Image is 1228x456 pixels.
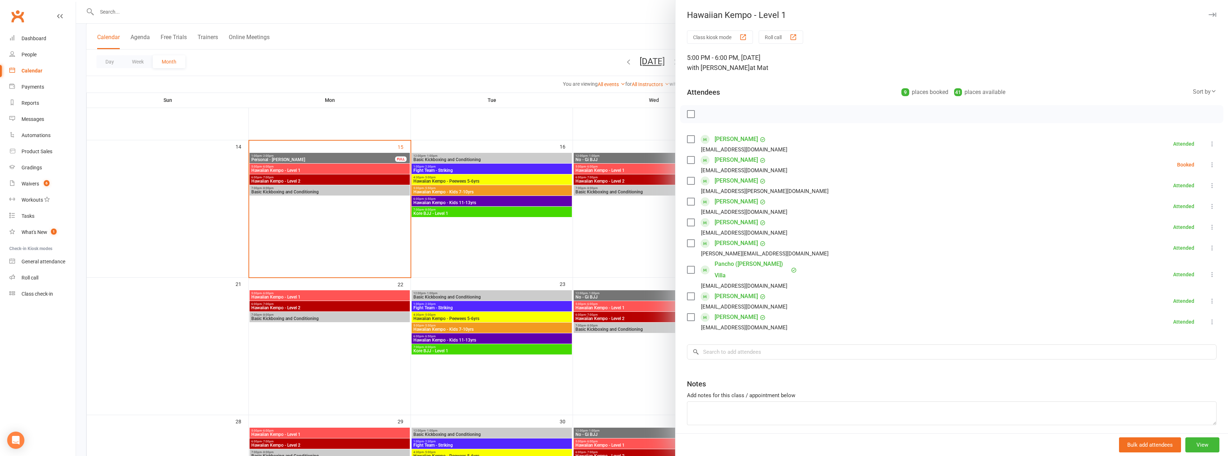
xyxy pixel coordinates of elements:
[22,213,34,219] div: Tasks
[9,160,76,176] a: Gradings
[715,133,758,145] a: [PERSON_NAME]
[9,47,76,63] a: People
[701,145,787,154] div: [EMAIL_ADDRESS][DOMAIN_NAME]
[701,323,787,332] div: [EMAIL_ADDRESS][DOMAIN_NAME]
[1173,204,1194,209] div: Attended
[22,165,42,170] div: Gradings
[1173,183,1194,188] div: Attended
[22,291,53,297] div: Class check-in
[44,180,49,186] span: 6
[715,311,758,323] a: [PERSON_NAME]
[9,224,76,240] a: What's New1
[759,30,803,44] button: Roll call
[9,254,76,270] a: General attendance kiosk mode
[901,88,909,96] div: 9
[715,291,758,302] a: [PERSON_NAME]
[22,229,47,235] div: What's New
[687,87,720,97] div: Attendees
[9,95,76,111] a: Reports
[715,258,789,281] a: Pancho ([PERSON_NAME]) Villa
[22,181,39,187] div: Waivers
[687,391,1217,400] div: Add notes for this class / appointment below
[9,111,76,127] a: Messages
[1193,87,1217,97] div: Sort by
[954,88,962,96] div: 41
[9,270,76,286] a: Roll call
[715,154,758,166] a: [PERSON_NAME]
[701,187,829,196] div: [EMAIL_ADDRESS][PERSON_NAME][DOMAIN_NAME]
[1173,141,1194,146] div: Attended
[701,281,787,291] div: [EMAIL_ADDRESS][DOMAIN_NAME]
[9,286,76,302] a: Class kiosk mode
[715,238,758,249] a: [PERSON_NAME]
[9,127,76,144] a: Automations
[9,63,76,79] a: Calendar
[715,196,758,207] a: [PERSON_NAME]
[22,275,38,281] div: Roll call
[22,36,46,41] div: Dashboard
[22,132,51,138] div: Automations
[9,144,76,160] a: Product Sales
[954,87,1005,97] div: places available
[1173,298,1194,304] div: Attended
[701,228,787,238] div: [EMAIL_ADDRESS][DOMAIN_NAME]
[9,208,76,224] a: Tasks
[9,7,27,25] a: Clubworx
[9,176,76,192] a: Waivers 6
[1185,437,1219,452] button: View
[9,192,76,208] a: Workouts
[9,30,76,47] a: Dashboard
[701,166,787,175] div: [EMAIL_ADDRESS][DOMAIN_NAME]
[1173,225,1194,230] div: Attended
[750,64,768,71] span: at Mat
[687,344,1217,359] input: Search to add attendees
[701,302,787,311] div: [EMAIL_ADDRESS][DOMAIN_NAME]
[1177,162,1194,167] div: Booked
[1173,272,1194,277] div: Attended
[687,53,1217,73] div: 5:00 PM - 6:00 PM, [DATE]
[675,10,1228,20] div: Hawaiian Kempo - Level 1
[715,217,758,228] a: [PERSON_NAME]
[22,100,39,106] div: Reports
[1119,437,1181,452] button: Bulk add attendees
[9,79,76,95] a: Payments
[22,149,52,154] div: Product Sales
[687,30,753,44] button: Class kiosk mode
[7,432,24,449] div: Open Intercom Messenger
[22,116,44,122] div: Messages
[715,175,758,187] a: [PERSON_NAME]
[1173,319,1194,324] div: Attended
[22,84,44,90] div: Payments
[1173,245,1194,250] div: Attended
[901,87,948,97] div: places booked
[687,379,706,389] div: Notes
[701,207,787,217] div: [EMAIL_ADDRESS][DOMAIN_NAME]
[687,64,750,71] span: with [PERSON_NAME]
[701,249,829,258] div: [PERSON_NAME][EMAIL_ADDRESS][DOMAIN_NAME]
[22,52,37,57] div: People
[51,229,57,235] span: 1
[22,197,43,203] div: Workouts
[22,68,42,74] div: Calendar
[22,259,65,264] div: General attendance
